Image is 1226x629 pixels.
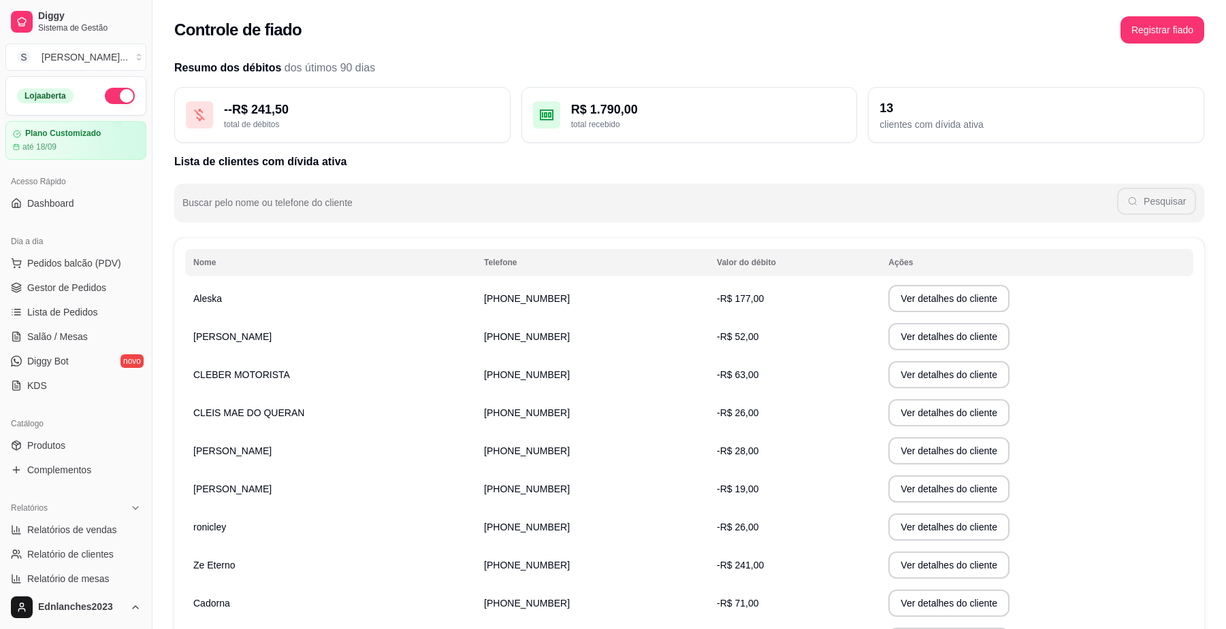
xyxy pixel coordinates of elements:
[5,543,146,565] a: Relatório de clientes
[193,560,235,571] span: Ze Eterno
[193,407,304,418] span: CLEIS MAE DO QUERAN
[717,483,758,494] span: -R$ 19,00
[27,439,65,452] span: Produtos
[5,252,146,274] button: Pedidos balcão (PDV)
[27,281,106,294] span: Gestor de Pedidos
[5,44,146,71] button: Select a team
[717,369,758,380] span: -R$ 63,00
[27,305,98,319] span: Lista de Pedidos
[27,463,91,477] span: Complementos
[484,522,570,532] span: [PHONE_NUMBER]
[193,522,226,532] span: ronicley
[174,60,1204,76] h2: Resumo dos débitos
[193,483,272,494] span: [PERSON_NAME]
[27,572,110,585] span: Relatório de mesas
[193,369,290,380] span: CLEBER MOTORISTA
[709,249,880,276] th: Valor do débito
[22,141,57,152] article: até 18/09
[11,503,48,513] span: Relatórios
[484,598,570,609] span: [PHONE_NUMBER]
[185,249,476,276] th: Nome
[27,547,114,561] span: Relatório de clientes
[182,201,1117,215] input: Buscar pelo nome ou telefone do cliente
[27,330,88,343] span: Salão / Mesas
[888,551,1010,579] button: Ver detalhes do cliente
[5,171,146,192] div: Acesso Rápido
[17,50,31,64] span: S
[888,323,1010,350] button: Ver detalhes do cliente
[193,331,272,342] span: [PERSON_NAME]
[888,513,1010,541] button: Ver detalhes do cliente
[880,118,1193,131] div: clientes com dívida ativa
[888,590,1010,617] button: Ver detalhes do cliente
[5,5,146,38] a: DiggySistema de Gestão
[880,99,1193,118] div: 13
[38,10,141,22] span: Diggy
[484,293,570,304] span: [PHONE_NUMBER]
[174,154,1204,170] h2: Lista de clientes com dívida ativa
[5,231,146,252] div: Dia a dia
[5,435,146,456] a: Produtos
[888,399,1010,426] button: Ver detalhes do cliente
[5,519,146,541] a: Relatórios de vendas
[5,591,146,624] button: Ednlanches2023
[717,293,764,304] span: -R$ 177,00
[193,293,222,304] span: Aleska
[27,256,121,270] span: Pedidos balcão (PDV)
[27,197,74,210] span: Dashboard
[27,379,47,392] span: KDS
[5,459,146,481] a: Complementos
[476,249,709,276] th: Telefone
[285,62,375,73] span: dos útimos 90 dias
[888,361,1010,388] button: Ver detalhes do cliente
[888,475,1010,503] button: Ver detalhes do cliente
[571,100,846,119] div: R$ 1.790,00
[5,192,146,214] a: Dashboard
[484,407,570,418] span: [PHONE_NUMBER]
[1120,16,1204,44] button: Registrar fiado
[717,331,758,342] span: -R$ 52,00
[5,375,146,396] a: KDS
[888,285,1010,312] button: Ver detalhes do cliente
[27,523,117,537] span: Relatórios de vendas
[717,445,758,456] span: -R$ 28,00
[193,445,272,456] span: [PERSON_NAME]
[484,369,570,380] span: [PHONE_NUMBER]
[42,50,128,64] div: [PERSON_NAME] ...
[5,301,146,323] a: Lista de Pedidos
[484,331,570,342] span: [PHONE_NUMBER]
[484,445,570,456] span: [PHONE_NUMBER]
[717,560,764,571] span: -R$ 241,00
[5,326,146,347] a: Salão / Mesas
[193,598,230,609] span: Cadorna
[17,88,74,103] div: Loja aberta
[880,249,1193,276] th: Ações
[717,598,758,609] span: -R$ 71,00
[27,354,69,368] span: Diggy Bot
[5,413,146,435] div: Catálogo
[5,121,146,160] a: Plano Customizadoaté 18/09
[38,22,141,33] span: Sistema de Gestão
[717,407,758,418] span: -R$ 26,00
[484,483,570,494] span: [PHONE_NUMBER]
[5,568,146,590] a: Relatório de mesas
[25,129,101,139] article: Plano Customizado
[888,437,1010,464] button: Ver detalhes do cliente
[484,560,570,571] span: [PHONE_NUMBER]
[224,119,499,130] div: total de débitos
[5,350,146,372] a: Diggy Botnovo
[5,277,146,299] a: Gestor de Pedidos
[224,100,499,119] div: - -R$ 241,50
[105,88,135,104] button: Alterar Status
[571,119,846,130] div: total recebido
[717,522,758,532] span: -R$ 26,00
[174,19,302,41] h2: Controle de fiado
[38,601,125,613] span: Ednlanches2023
